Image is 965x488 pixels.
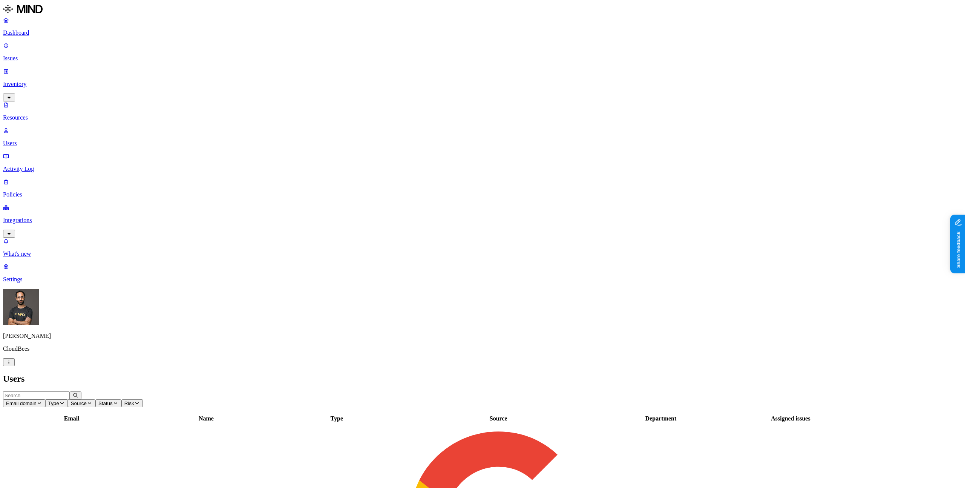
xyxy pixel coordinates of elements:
a: Settings [3,263,962,283]
input: Search [3,391,70,399]
a: Resources [3,101,962,121]
div: Department [596,415,725,422]
div: Assigned issues [727,415,855,422]
span: Source [71,401,87,406]
p: CloudBees [3,345,962,352]
a: Integrations [3,204,962,236]
a: What's new [3,238,962,257]
p: Policies [3,191,962,198]
p: Settings [3,276,962,283]
div: Source [402,415,595,422]
a: Activity Log [3,153,962,172]
img: MIND [3,3,43,15]
a: Issues [3,42,962,62]
div: Name [141,415,271,422]
a: Inventory [3,68,962,100]
p: Resources [3,114,962,121]
span: Status [98,401,113,406]
p: Integrations [3,217,962,224]
img: Ohad Abarbanel [3,289,39,325]
div: Type [273,415,400,422]
span: Email domain [6,401,37,406]
a: Users [3,127,962,147]
div: Email [4,415,139,422]
a: Dashboard [3,17,962,36]
a: Policies [3,178,962,198]
h2: Users [3,374,962,384]
p: Inventory [3,81,962,87]
span: Risk [124,401,134,406]
p: Issues [3,55,962,62]
a: MIND [3,3,962,17]
p: What's new [3,250,962,257]
p: Users [3,140,962,147]
span: Type [48,401,59,406]
p: Dashboard [3,29,962,36]
p: Activity Log [3,166,962,172]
